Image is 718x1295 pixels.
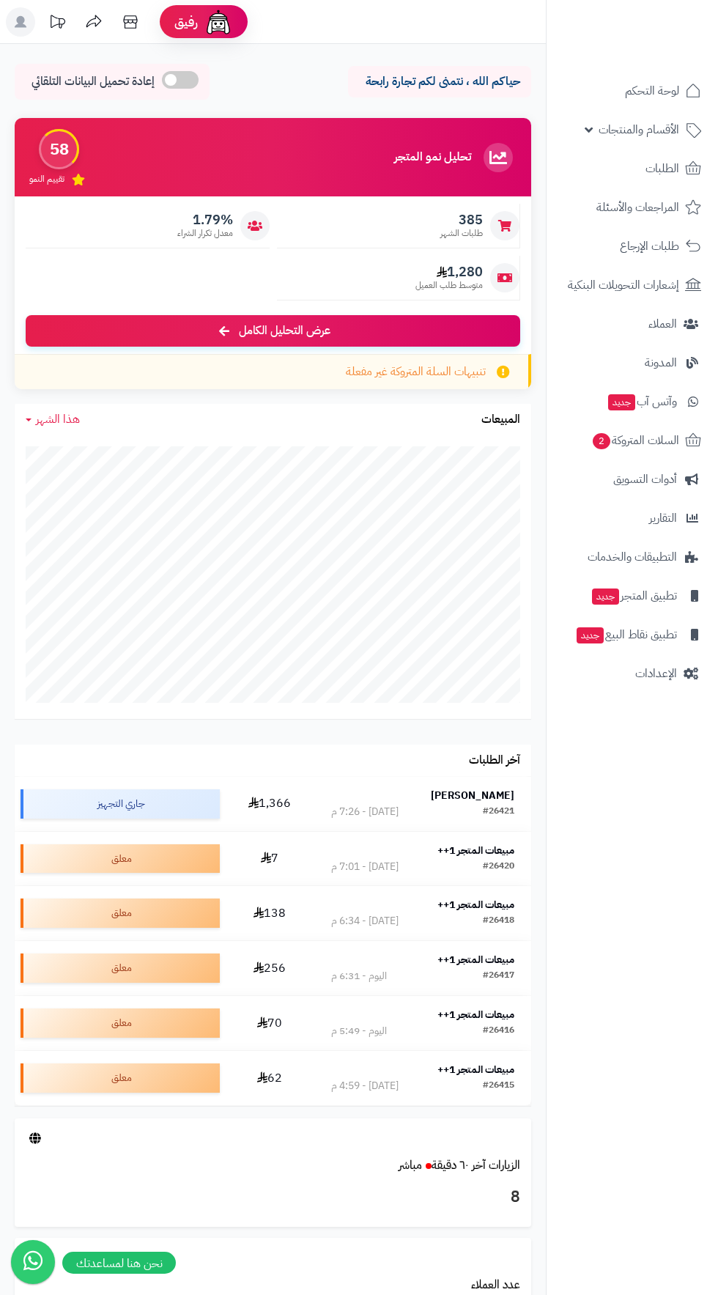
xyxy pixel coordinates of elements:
[21,1008,220,1038] div: معلق
[26,1185,520,1210] h3: 8
[555,384,709,419] a: وآتس آبجديد
[359,73,520,90] p: حياكم الله ، نتمنى لكم تجارة رابحة
[635,663,677,684] span: الإعدادات
[555,501,709,536] a: التقارير
[555,306,709,342] a: العملاء
[346,364,486,380] span: تنبيهات السلة المتروكة غير مفعلة
[649,508,677,528] span: التقارير
[437,1007,514,1022] strong: مبيعات المتجر 1++
[437,897,514,912] strong: مبيعات المتجر 1++
[483,1079,514,1093] div: #26415
[471,1276,520,1294] a: عدد العملاء
[399,1156,520,1174] a: الزيارات آخر ٦٠ دقيقةمباشر
[331,1079,399,1093] div: [DATE] - 4:59 م
[555,462,709,497] a: أدوات التسويق
[415,279,483,292] span: متوسط طلب العميل
[577,627,604,643] span: جديد
[481,413,520,427] h3: المبيعات
[26,315,520,347] a: عرض التحليل الكامل
[588,547,677,567] span: التطبيقات والخدمات
[483,969,514,984] div: #26417
[625,81,679,101] span: لوحة التحكم
[21,1063,220,1093] div: معلق
[591,430,679,451] span: السلات المتروكة
[613,469,677,490] span: أدوات التسويق
[437,952,514,967] strong: مبيعات المتجر 1++
[431,788,514,803] strong: [PERSON_NAME]
[645,353,677,373] span: المدونة
[607,391,677,412] span: وآتس آب
[399,1156,422,1174] small: مباشر
[483,805,514,819] div: #26421
[21,899,220,928] div: معلق
[177,212,233,228] span: 1.79%
[226,832,314,886] td: 7
[331,805,399,819] div: [DATE] - 7:26 م
[591,586,677,606] span: تطبيق المتجر
[226,886,314,940] td: 138
[592,589,619,605] span: جديد
[648,314,677,334] span: العملاء
[29,173,64,185] span: تقييم النمو
[239,322,330,339] span: عرض التحليل الكامل
[226,777,314,831] td: 1,366
[645,158,679,179] span: الطلبات
[226,941,314,995] td: 256
[469,754,520,767] h3: آخر الطلبات
[608,394,635,410] span: جديد
[575,624,677,645] span: تطبيق نقاط البيع
[555,73,709,108] a: لوحة التحكم
[32,73,155,90] span: إعادة تحميل البيانات التلقائي
[620,236,679,257] span: طلبات الإرجاع
[440,227,483,240] span: طلبات الشهر
[596,197,679,218] span: المراجعات والأسئلة
[174,13,198,31] span: رفيق
[36,410,80,428] span: هذا الشهر
[599,119,679,140] span: الأقسام والمنتجات
[331,1024,387,1038] div: اليوم - 5:49 م
[555,656,709,691] a: الإعدادات
[555,190,709,225] a: المراجعات والأسئلة
[394,151,471,164] h3: تحليل نمو المتجر
[555,268,709,303] a: إشعارات التحويلات البنكية
[226,996,314,1050] td: 70
[39,7,75,40] a: تحديثات المنصة
[483,1024,514,1038] div: #26416
[21,844,220,874] div: معلق
[226,1051,314,1105] td: 62
[437,843,514,858] strong: مبيعات المتجر 1++
[177,227,233,240] span: معدل تكرار الشراء
[555,617,709,652] a: تطبيق نقاط البيعجديد
[26,411,80,428] a: هذا الشهر
[331,969,387,984] div: اليوم - 6:31 م
[440,212,483,228] span: 385
[415,264,483,280] span: 1,280
[483,914,514,929] div: #26418
[555,423,709,458] a: السلات المتروكة2
[593,433,610,449] span: 2
[568,275,679,295] span: إشعارات التحويلات البنكية
[483,860,514,874] div: #26420
[21,789,220,819] div: جاري التجهيز
[555,229,709,264] a: طلبات الإرجاع
[331,860,399,874] div: [DATE] - 7:01 م
[555,539,709,575] a: التطبيقات والخدمات
[331,914,399,929] div: [DATE] - 6:34 م
[437,1062,514,1077] strong: مبيعات المتجر 1++
[204,7,233,37] img: ai-face.png
[555,345,709,380] a: المدونة
[21,953,220,983] div: معلق
[555,151,709,186] a: الطلبات
[555,578,709,613] a: تطبيق المتجرجديد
